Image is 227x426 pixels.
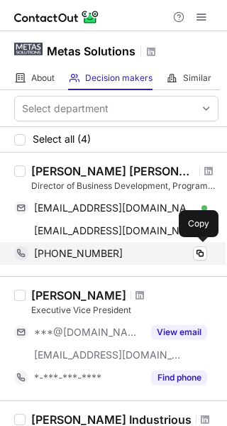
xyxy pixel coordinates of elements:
span: ***@[DOMAIN_NAME] [34,326,143,339]
span: Select all (4) [33,133,91,145]
h1: Metas Solutions [47,43,135,60]
div: Executive Vice President [31,304,218,317]
span: [EMAIL_ADDRESS][DOMAIN_NAME] [34,349,182,361]
span: [EMAIL_ADDRESS][DOMAIN_NAME] [34,202,196,214]
span: Similar [183,72,211,84]
span: Decision makers [85,72,153,84]
img: ContactOut v5.3.10 [14,9,99,26]
button: Reveal Button [151,325,207,339]
button: Reveal Button [151,371,207,385]
div: Select department [22,102,109,116]
div: [PERSON_NAME] [31,288,126,302]
span: [PHONE_NUMBER] [34,247,123,260]
img: edc0a1e0d7d367df6df95714fafebd92 [14,35,43,63]
div: Director of Business Development, Program Delivery and Customer Success [31,180,218,192]
span: About [31,72,55,84]
div: [PERSON_NAME] [PERSON_NAME] [31,164,195,178]
span: [EMAIL_ADDRESS][DOMAIN_NAME] [34,224,196,237]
